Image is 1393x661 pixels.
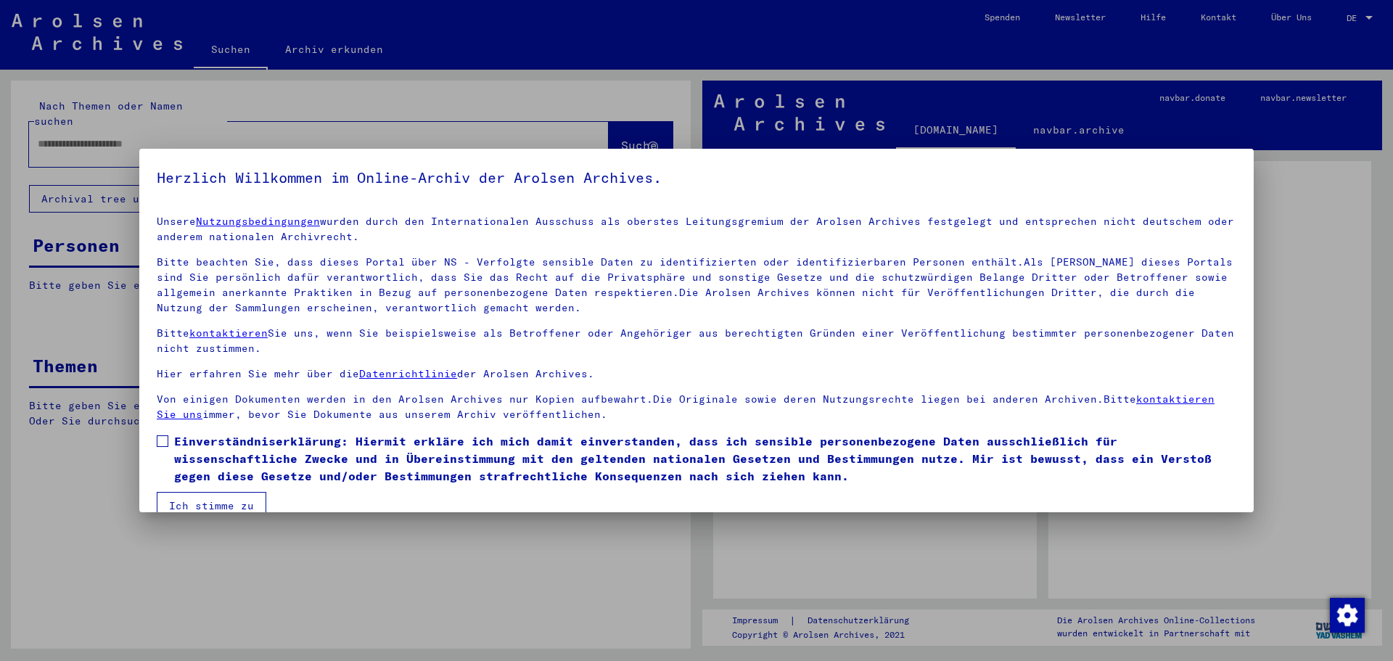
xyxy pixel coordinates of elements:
[157,393,1215,421] a: kontaktieren Sie uns
[157,214,1236,245] p: Unsere wurden durch den Internationalen Ausschuss als oberstes Leitungsgremium der Arolsen Archiv...
[196,215,320,228] a: Nutzungsbedingungen
[1330,598,1365,633] img: Zustimmung ändern
[157,255,1236,316] p: Bitte beachten Sie, dass dieses Portal über NS - Verfolgte sensible Daten zu identifizierten oder...
[157,326,1236,356] p: Bitte Sie uns, wenn Sie beispielsweise als Betroffener oder Angehöriger aus berechtigten Gründen ...
[189,327,268,340] a: kontaktieren
[157,492,266,520] button: Ich stimme zu
[157,166,1236,189] h5: Herzlich Willkommen im Online-Archiv der Arolsen Archives.
[157,366,1236,382] p: Hier erfahren Sie mehr über die der Arolsen Archives.
[174,432,1236,485] span: Einverständniserklärung: Hiermit erkläre ich mich damit einverstanden, dass ich sensible personen...
[359,367,457,380] a: Datenrichtlinie
[157,392,1236,422] p: Von einigen Dokumenten werden in den Arolsen Archives nur Kopien aufbewahrt.Die Originale sowie d...
[1329,597,1364,632] div: Zustimmung ändern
